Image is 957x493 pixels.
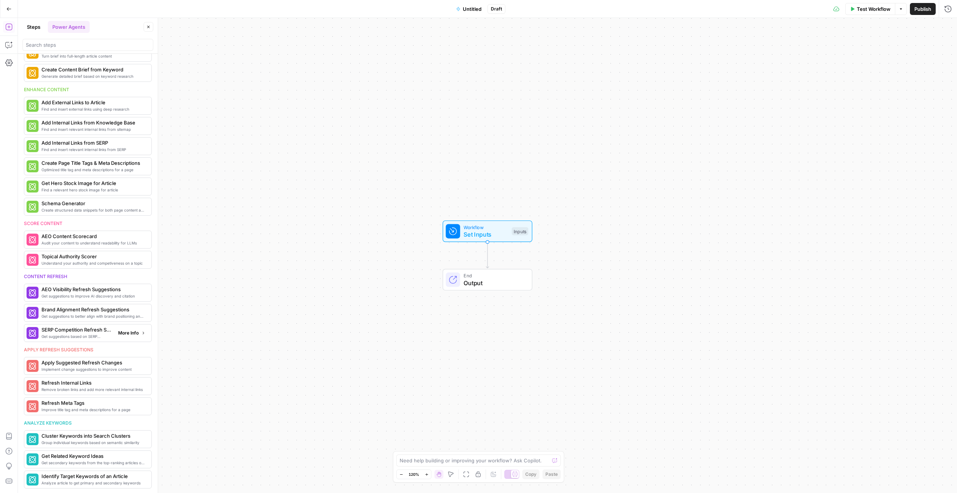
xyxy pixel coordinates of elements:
span: Improve title tag and meta descriptions for a page [41,407,145,413]
div: Inputs [512,227,528,235]
span: AEO Content Scorecard [41,232,145,240]
a: Visit our Knowledge Base [11,128,139,142]
div: Send us a message [7,101,142,121]
span: Add Internal Links from Knowledge Base [41,119,145,126]
span: Find a relevant hero stock image for article [41,187,145,193]
span: Understand your authority and competiveness on a topic [41,260,145,266]
span: Optimized title tag and meta descriptions for a page [41,167,145,173]
button: Paste [542,469,561,479]
span: Apply Suggested Refresh Changes [41,359,145,366]
span: Workflow [464,224,508,231]
span: Schema Generator [41,200,145,207]
span: Topical Authority Scorer [41,253,145,260]
span: Home [29,252,46,257]
span: End [464,272,524,279]
button: More Info [115,328,148,338]
div: WorkflowSet InputsInputs [418,221,557,242]
span: Get suggestions based on SERP competition for keyword [41,333,112,339]
span: Add Internal Links from SERP [41,139,145,147]
img: Profile image for Engineering [94,12,109,27]
div: Close [129,12,142,25]
img: Profile image for Manuel [108,12,123,27]
span: Analyze article to get primary and secondary keywords [41,480,145,486]
button: Power Agents [48,21,90,33]
button: Publish [910,3,936,15]
div: Enhance content [24,86,152,93]
span: 120% [409,471,419,477]
span: Draft [491,6,502,12]
span: Create structured data snippets for both page content and images [41,207,145,213]
span: More Info [118,330,139,336]
div: Analyze keywords [24,420,152,426]
div: Score content [24,220,152,227]
div: EndOutput [418,269,557,291]
g: Edge from start to end [486,242,489,268]
span: Find and insert relevant internal links from sitemap [41,126,145,132]
span: Messages [99,252,125,257]
span: Publish [914,5,931,13]
span: Untitled [463,5,481,13]
button: Copy [522,469,539,479]
span: Refresh Internal Links [41,379,145,386]
span: Create Content Brief from Keyword [41,66,145,73]
span: Get suggestions to better align with brand positioning and tone [41,313,145,319]
div: Join our AI & SEO Builder's Community! [8,226,142,261]
span: Refresh Meta Tags [41,399,145,407]
span: Get Related Keyword Ideas [41,452,145,460]
div: Apply refresh suggestions [24,346,152,353]
input: Search steps [26,41,150,49]
span: Set Inputs [464,230,508,239]
span: AEO Visibility Refresh Suggestions [41,286,145,293]
span: Audit your content to understand readability for LLMs [41,240,145,246]
div: Send us a message [15,107,125,115]
span: Find and insert relevant internal links from SERP [41,147,145,152]
span: Turn brief into full-length article content [41,53,145,59]
span: Brand Alignment Refresh Suggestions [41,306,145,313]
span: Implement change suggestions to improve content [41,366,145,372]
img: logo [15,14,53,26]
span: Identify Target Keywords of an Article [41,472,145,480]
button: Messages [75,233,150,263]
span: Get Hero Stock Image for Article [41,179,145,187]
button: Test Workflow [845,3,895,15]
div: Content refresh [24,273,152,280]
p: Hi [PERSON_NAME] 👋 [15,53,135,78]
span: SERP Competition Refresh Suggestions [41,326,112,333]
span: Get secondary keywords from the top-ranking articles of a target search term [41,460,145,466]
span: Find and insert external links using deep research [41,106,145,112]
span: Paste [545,471,558,478]
p: How can we help? [15,78,135,91]
span: Group individual keywords based on semantic similarity [41,440,145,446]
div: Join our AI & SEO Builder's Community! [15,232,134,240]
span: Generate detailed brief based on keyword research [41,73,145,79]
span: Create Page Title Tags & Meta Descriptions [41,159,145,167]
span: Copy [525,471,536,478]
span: Add External Links to Article [41,99,145,106]
span: Get suggestions to improve AI discovery and citation [41,293,145,299]
span: Remove broken links and add more relevant internal links [41,386,145,392]
div: Visit our Knowledge Base [15,131,125,139]
span: Cluster Keywords into Search Clusters [41,432,145,440]
button: Untitled [452,3,486,15]
span: Test Workflow [857,5,890,13]
button: Steps [22,21,45,33]
span: Output [464,278,524,287]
